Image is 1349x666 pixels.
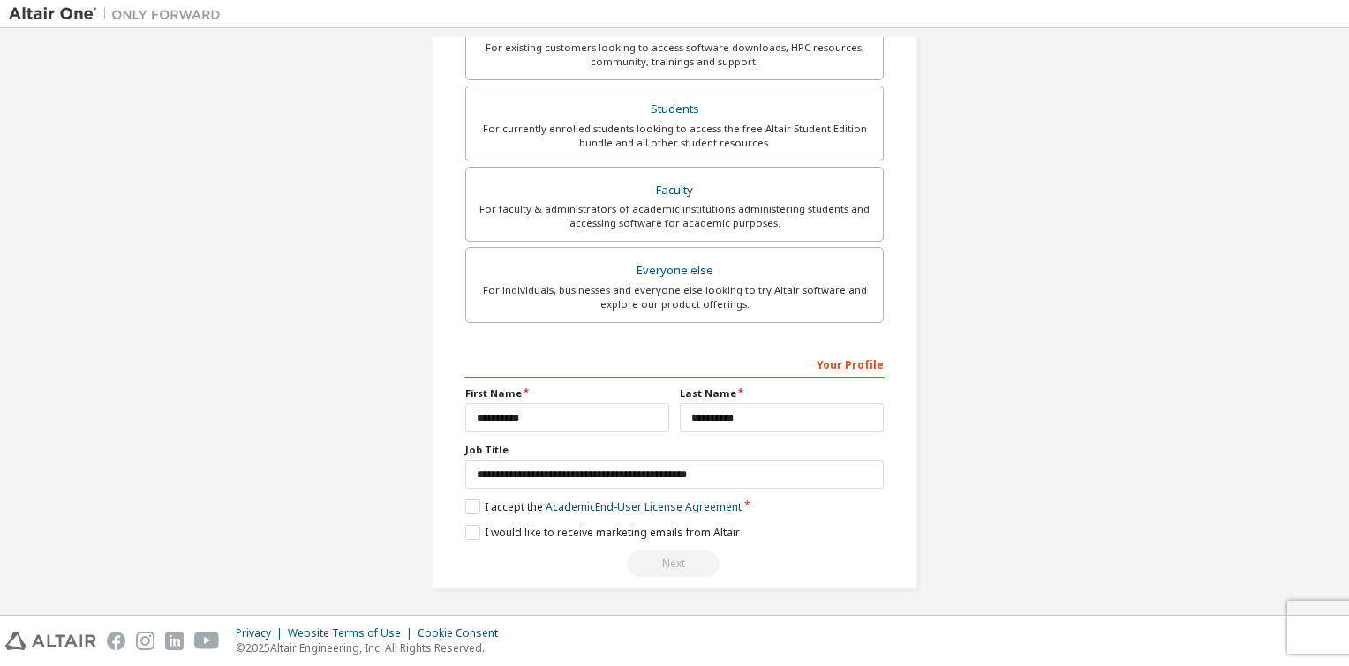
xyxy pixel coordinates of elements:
img: instagram.svg [136,632,154,650]
label: First Name [465,386,669,400]
div: Website Terms of Use [288,626,418,640]
img: Altair One [9,5,230,23]
div: For individuals, businesses and everyone else looking to try Altair software and explore our prod... [477,283,872,311]
div: Faculty [477,178,872,203]
div: Read and acccept EULA to continue [465,550,884,577]
img: linkedin.svg [165,632,184,650]
div: Students [477,97,872,122]
img: facebook.svg [107,632,125,650]
div: For existing customers looking to access software downloads, HPC resources, community, trainings ... [477,41,872,69]
img: altair_logo.svg [5,632,96,650]
label: Job Title [465,443,884,457]
div: Cookie Consent [418,626,509,640]
label: Last Name [680,386,884,400]
div: For faculty & administrators of academic institutions administering students and accessing softwa... [477,202,872,230]
div: Your Profile [465,349,884,378]
label: I would like to receive marketing emails from Altair [465,525,740,540]
a: Academic End-User License Agreement [546,499,742,514]
div: Everyone else [477,258,872,283]
div: Privacy [236,626,288,640]
p: © 2025 Altair Engineering, Inc. All Rights Reserved. [236,640,509,655]
img: youtube.svg [194,632,220,650]
label: I accept the [465,499,742,514]
div: For currently enrolled students looking to access the free Altair Student Edition bundle and all ... [477,122,872,150]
